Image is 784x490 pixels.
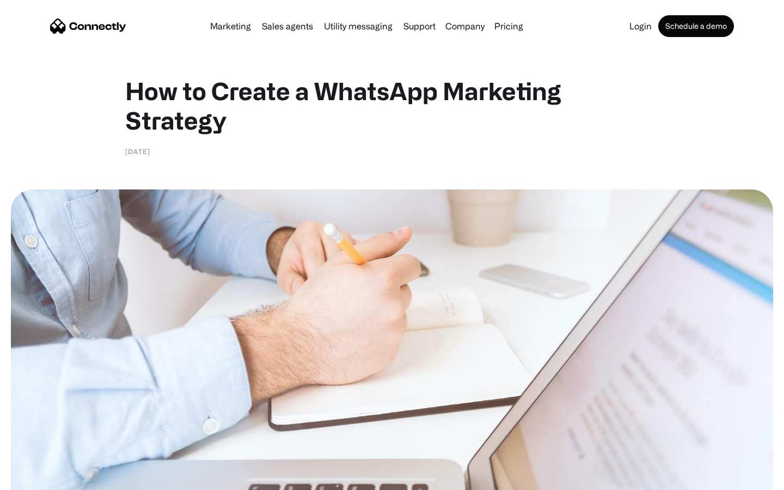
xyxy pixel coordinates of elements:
a: Sales agents [258,22,317,30]
div: [DATE] [125,146,150,157]
a: Pricing [490,22,528,30]
a: Schedule a demo [658,15,734,37]
a: Login [625,22,656,30]
a: Support [399,22,440,30]
a: Marketing [206,22,255,30]
ul: Language list [22,471,65,486]
a: Utility messaging [320,22,397,30]
h1: How to Create a WhatsApp Marketing Strategy [125,76,659,135]
aside: Language selected: English [11,471,65,486]
div: Company [445,19,485,34]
